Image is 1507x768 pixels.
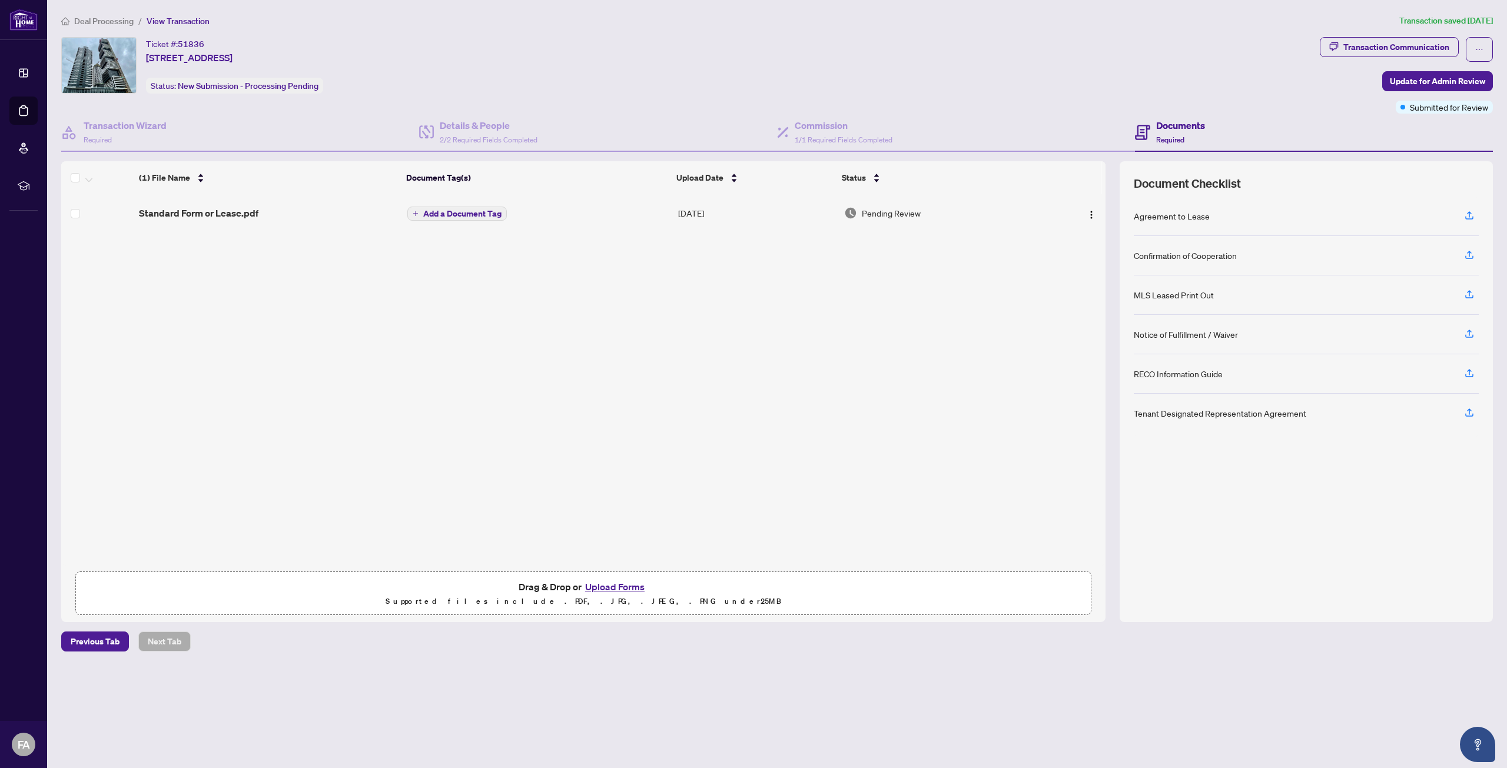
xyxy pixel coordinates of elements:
td: [DATE] [673,194,839,232]
div: MLS Leased Print Out [1134,288,1214,301]
div: RECO Information Guide [1134,367,1223,380]
span: Upload Date [676,171,723,184]
span: 1/1 Required Fields Completed [795,135,892,144]
button: Add a Document Tag [407,207,507,221]
button: Add a Document Tag [407,206,507,221]
button: Open asap [1460,727,1495,762]
th: Status [837,161,1044,194]
span: Required [1156,135,1184,144]
span: Status [842,171,866,184]
span: Previous Tab [71,632,120,651]
div: Status: [146,78,323,94]
img: Document Status [844,207,857,220]
li: / [138,14,142,28]
button: Transaction Communication [1320,37,1459,57]
th: (1) File Name [134,161,402,194]
span: Update for Admin Review [1390,72,1485,91]
div: Ticket #: [146,37,204,51]
div: Transaction Communication [1343,38,1449,56]
div: Agreement to Lease [1134,210,1210,222]
div: Notice of Fulfillment / Waiver [1134,328,1238,341]
button: Next Tab [138,631,191,651]
span: FA [18,736,30,753]
h4: Transaction Wizard [84,118,167,132]
article: Transaction saved [DATE] [1399,14,1493,28]
img: Logo [1087,210,1096,220]
span: ellipsis [1475,45,1483,54]
button: Logo [1082,204,1101,222]
span: 51836 [178,39,204,49]
h4: Commission [795,118,892,132]
span: Drag & Drop orUpload FormsSupported files include .PDF, .JPG, .JPEG, .PNG under25MB [76,572,1091,616]
span: home [61,17,69,25]
th: Document Tag(s) [401,161,672,194]
button: Update for Admin Review [1382,71,1493,91]
span: 2/2 Required Fields Completed [440,135,537,144]
span: Document Checklist [1134,175,1241,192]
div: Tenant Designated Representation Agreement [1134,407,1306,420]
span: Submitted for Review [1410,101,1488,114]
span: Drag & Drop or [519,579,648,594]
div: Confirmation of Cooperation [1134,249,1237,262]
span: Required [84,135,112,144]
span: View Transaction [147,16,210,26]
button: Previous Tab [61,631,129,651]
img: logo [9,9,38,31]
p: Supported files include .PDF, .JPG, .JPEG, .PNG under 25 MB [83,594,1084,609]
h4: Details & People [440,118,537,132]
h4: Documents [1156,118,1205,132]
img: IMG-W12355839_1.jpg [62,38,136,93]
span: Pending Review [862,207,921,220]
th: Upload Date [672,161,837,194]
span: Add a Document Tag [423,210,502,218]
span: New Submission - Processing Pending [178,81,318,91]
button: Upload Forms [582,579,648,594]
span: Standard Form or Lease.pdf [139,206,258,220]
span: plus [413,211,419,217]
span: [STREET_ADDRESS] [146,51,233,65]
span: (1) File Name [139,171,190,184]
span: Deal Processing [74,16,134,26]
